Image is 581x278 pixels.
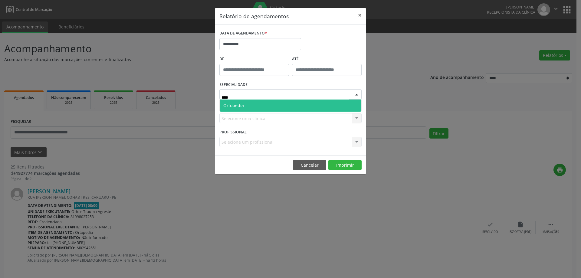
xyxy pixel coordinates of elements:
[354,8,366,23] button: Close
[219,29,267,38] label: DATA DE AGENDAMENTO
[328,160,362,170] button: Imprimir
[223,103,244,108] span: Ortopedia
[219,54,289,64] label: De
[219,12,289,20] h5: Relatório de agendamentos
[293,160,326,170] button: Cancelar
[292,54,362,64] label: ATÉ
[219,127,247,137] label: PROFISSIONAL
[219,80,248,90] label: ESPECIALIDADE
